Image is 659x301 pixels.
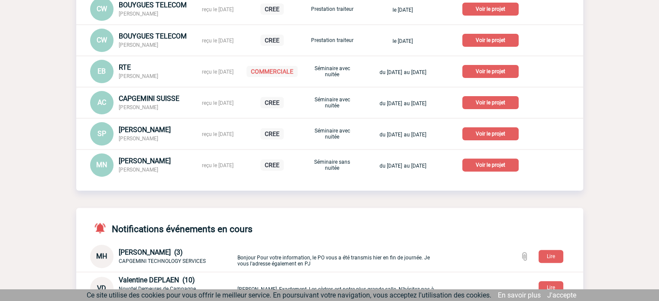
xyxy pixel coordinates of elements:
[237,246,441,267] p: Bonjour Pour votre information, le PO vous a été transmis hier en fin de journée. Je vous l'adres...
[119,276,195,284] span: Valentine DEPLAEN (10)
[119,32,187,40] span: BOUYGUES TELECOM
[393,7,413,13] span: le [DATE]
[119,286,196,300] span: Novotel Demeures de Campagne [GEOGRAPHIC_DATA]
[97,5,107,13] span: CW
[380,69,402,75] span: du [DATE]
[260,3,284,15] p: CREE
[462,160,522,168] a: Voir le projet
[87,291,491,299] span: Ce site utilise des cookies pour vous offrir le meilleur service. En poursuivant votre navigation...
[119,126,171,134] span: [PERSON_NAME]
[462,129,522,137] a: Voir le projet
[462,96,519,109] p: Voir le projet
[404,69,426,75] span: au [DATE]
[119,1,187,9] span: BOUYGUES TELECOM
[202,100,234,106] span: reçu le [DATE]
[202,38,234,44] span: reçu le [DATE]
[462,34,519,47] p: Voir le projet
[404,163,426,169] span: au [DATE]
[90,284,441,292] a: VD Valentine DEPLAEN (10) Novotel Demeures de Campagne [GEOGRAPHIC_DATA] [PERSON_NAME], Exactemen...
[462,67,522,75] a: Voir le projet
[90,276,236,301] div: Conversation privée : Fournisseur - Agence
[90,222,253,234] h4: Notifications événements en cours
[202,6,234,13] span: reçu le [DATE]
[547,291,576,299] a: J'accepte
[462,127,519,140] p: Voir le projet
[462,159,519,172] p: Voir le projet
[97,67,106,75] span: EB
[532,283,570,291] a: Lire
[96,252,107,260] span: MH
[119,258,206,264] span: CAPGEMINI TECHNOLOGY SERVICES
[380,100,402,107] span: du [DATE]
[462,4,522,13] a: Voir le projet
[260,128,284,139] p: CREE
[119,167,158,173] span: [PERSON_NAME]
[311,128,354,140] p: Séminaire avec nuitée
[119,136,158,142] span: [PERSON_NAME]
[97,129,106,138] span: SP
[237,278,441,298] p: [PERSON_NAME], Exactement, Les cèdres est notre plus grande salle. N'hésitez pas à me contacter p...
[96,161,107,169] span: MN
[311,159,354,171] p: Séminaire sans nuitée
[260,97,284,108] p: CREE
[462,36,522,44] a: Voir le projet
[311,97,354,109] p: Séminaire avec nuitée
[498,291,541,299] a: En savoir plus
[380,132,402,138] span: du [DATE]
[404,132,426,138] span: au [DATE]
[539,281,563,294] button: Lire
[202,162,234,168] span: reçu le [DATE]
[202,69,234,75] span: reçu le [DATE]
[311,6,354,12] p: Prestation traiteur
[97,36,107,44] span: CW
[311,37,354,43] p: Prestation traiteur
[119,11,158,17] span: [PERSON_NAME]
[532,252,570,260] a: Lire
[247,66,298,77] p: COMMERCIALE
[311,65,354,78] p: Séminaire avec nuitée
[97,98,106,107] span: AC
[260,159,284,171] p: CREE
[90,252,441,260] a: MH [PERSON_NAME] (3) CAPGEMINI TECHNOLOGY SERVICES Bonjour Pour votre information, le PO vous a é...
[539,250,563,263] button: Lire
[119,104,158,110] span: [PERSON_NAME]
[462,3,519,16] p: Voir le projet
[119,94,179,103] span: CAPGEMINI SUISSE
[380,163,402,169] span: du [DATE]
[94,222,112,234] img: notifications-active-24-px-r.png
[393,38,413,44] span: le [DATE]
[119,42,158,48] span: [PERSON_NAME]
[119,157,171,165] span: [PERSON_NAME]
[119,248,183,256] span: [PERSON_NAME] (3)
[462,98,522,106] a: Voir le projet
[119,73,158,79] span: [PERSON_NAME]
[97,284,106,292] span: VD
[462,65,519,78] p: Voir le projet
[202,131,234,137] span: reçu le [DATE]
[119,63,131,71] span: RTE
[90,245,236,268] div: Conversation privée : Client - Agence
[404,100,426,107] span: au [DATE]
[260,35,284,46] p: CREE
